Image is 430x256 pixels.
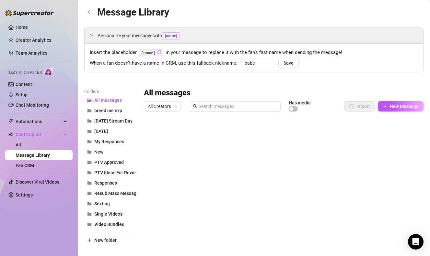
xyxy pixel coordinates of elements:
[16,102,49,108] a: Chat Monitoring
[16,82,32,87] a: Content
[16,153,50,158] a: Message Library
[16,142,21,147] a: All
[90,33,94,37] span: expanded
[84,105,136,116] button: breed me exp
[84,188,136,198] button: Resub Mass Messages
[87,98,92,102] span: folder-open
[16,35,67,45] a: Creator Analytics
[84,126,136,136] button: [DATE]
[84,167,136,178] button: PTV Ideas For Review
[278,58,299,68] button: Save
[94,180,117,186] span: Responses
[97,5,169,20] article: Message Library
[390,104,419,109] span: New Message
[84,209,136,219] button: Single Videos
[87,181,92,185] span: folder
[9,69,42,76] span: Izzy AI Chatter
[87,201,92,206] span: folder
[44,67,54,76] img: AI Chatter
[87,139,92,144] span: folder
[408,234,424,250] div: Open Intercom Messenger
[162,32,180,39] span: {name}
[94,139,124,144] span: My Responses
[84,88,136,95] article: Folders
[87,238,92,242] span: plus
[87,191,92,196] span: folder
[94,238,117,243] span: New folder
[157,50,161,55] button: Click to Copy
[8,119,14,124] span: thunderbolt
[94,118,133,123] span: [DATE] Stream Day
[16,192,33,197] a: Settings
[16,92,28,97] a: Setup
[94,149,103,155] span: New
[5,10,54,16] img: logo-BBDzfeDw.svg
[87,150,92,154] span: folder
[139,49,163,56] code: {name}
[84,178,136,188] button: Responses
[16,129,62,140] span: Chat Copilot
[87,10,92,14] span: arrow-left
[98,32,418,39] span: Personalize your messages with
[87,212,92,216] span: folder
[16,179,59,185] a: Discover Viral Videos
[383,104,387,109] span: plus
[87,170,92,175] span: folder
[148,101,177,111] span: All Creators
[87,119,92,123] span: folder
[16,50,47,56] a: Team Analytics
[378,101,424,112] button: New Message
[344,101,375,112] button: Import
[94,222,124,227] span: Video Bundles
[84,147,136,157] button: New
[87,108,92,113] span: folder
[284,60,294,66] span: Save
[87,129,92,133] span: folder
[84,198,136,209] button: Sexting
[84,157,136,167] button: PTV Approved
[94,98,122,103] span: All messages
[84,235,136,245] button: New folder
[84,95,136,105] button: All messages
[94,160,124,165] span: PTV Approved
[173,104,177,108] span: team
[199,103,277,110] input: Search messages
[84,136,136,147] button: My Responses
[94,201,110,206] span: Sexting
[16,116,62,127] span: Automations
[193,104,197,109] span: search
[94,191,141,196] span: Resub Mass Messages
[94,108,122,113] span: breed me exp
[90,49,418,57] span: Insert the placeholder in your message to replace it with the fan’s first name when sending the m...
[157,50,161,54] span: copy
[90,59,238,67] span: When a fan doesn’t have a name in CRM, use this fallback nickname:
[84,219,136,229] button: Video Bundles
[94,170,139,175] span: PTV Ideas For Review
[16,163,34,168] a: Fan CRM
[87,222,92,227] span: folder
[289,101,311,105] article: Has media
[84,116,136,126] button: [DATE] Stream Day
[94,211,122,217] span: Single Videos
[8,132,13,137] img: Chat Copilot
[94,129,108,134] span: [DATE]
[16,25,28,30] a: Home
[144,88,191,98] h3: All messages
[87,160,92,165] span: folder
[85,28,423,43] div: Personalize your messages with{name}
